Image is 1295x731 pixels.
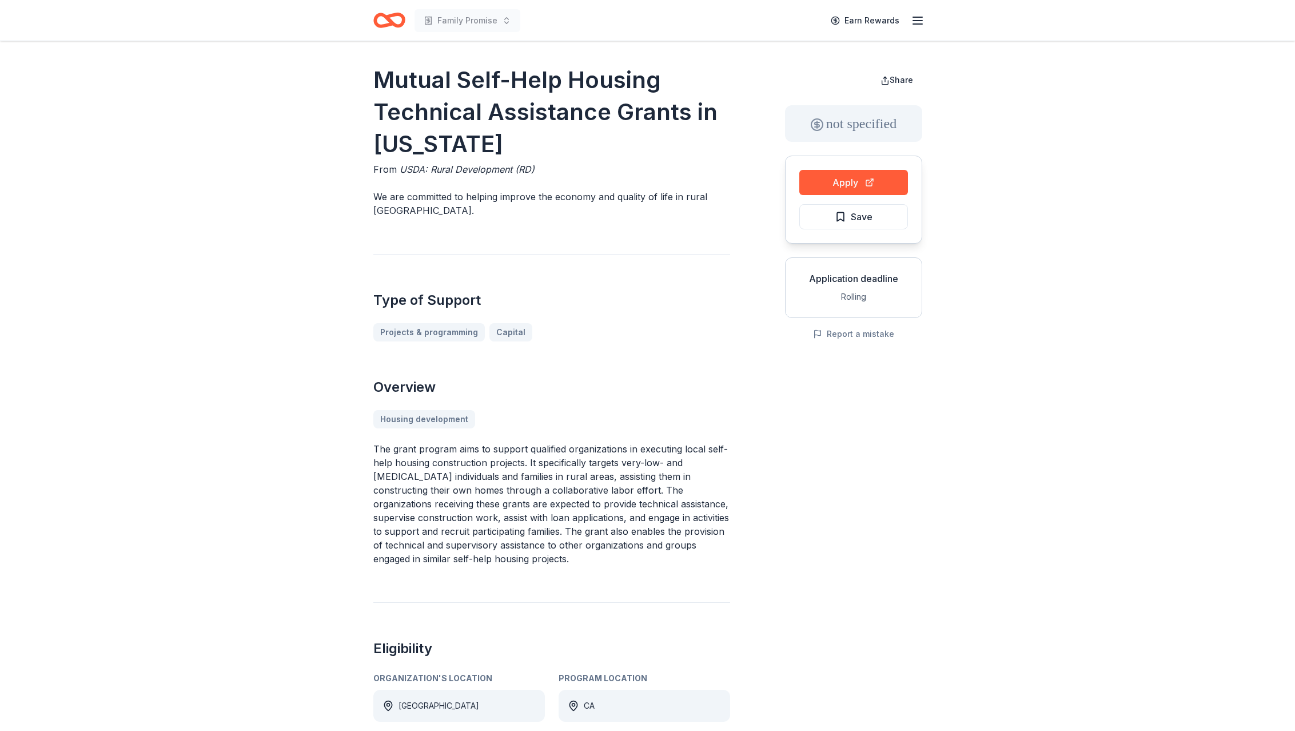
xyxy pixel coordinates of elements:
[785,105,922,142] div: not specified
[373,378,730,396] h2: Overview
[415,9,520,32] button: Family Promise
[813,327,894,341] button: Report a mistake
[795,290,913,304] div: Rolling
[795,272,913,285] div: Application deadline
[399,699,479,713] div: [GEOGRAPHIC_DATA]
[799,170,908,195] button: Apply
[373,291,730,309] h2: Type of Support
[559,672,730,685] div: Program Location
[373,162,730,176] div: From
[871,69,922,92] button: Share
[489,323,532,341] a: Capital
[373,639,730,658] h2: Eligibility
[373,442,730,566] p: The grant program aims to support qualified organizations in executing local self-help housing co...
[373,7,405,34] a: Home
[584,699,595,713] div: CA
[373,64,730,160] h1: Mutual Self-Help Housing Technical Assistance Grants in [US_STATE]
[400,164,535,175] span: USDA: Rural Development (RD)
[851,209,872,224] span: Save
[373,190,730,217] p: We are committed to helping improve the economy and quality of life in rural [GEOGRAPHIC_DATA].
[824,10,906,31] a: Earn Rewards
[799,204,908,229] button: Save
[373,672,545,685] div: Organization's Location
[890,75,913,85] span: Share
[437,14,497,27] span: Family Promise
[373,323,485,341] a: Projects & programming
